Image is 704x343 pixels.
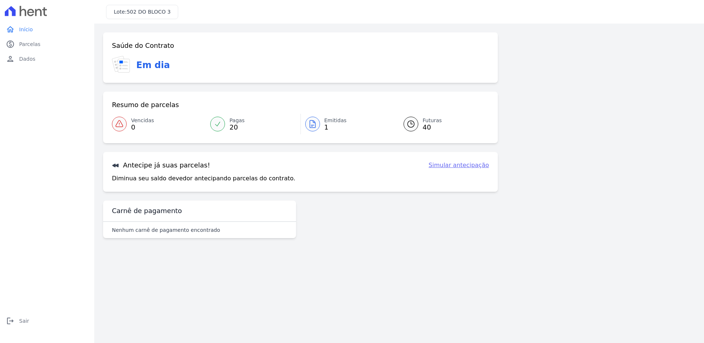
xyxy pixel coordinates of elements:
[3,22,91,37] a: homeInício
[131,124,154,130] span: 0
[136,59,170,72] h3: Em dia
[112,174,295,183] p: Diminua seu saldo devedor antecipando parcelas do contrato.
[127,9,171,15] span: 502 DO BLOCO 3
[19,40,41,48] span: Parcelas
[324,117,347,124] span: Emitidas
[3,314,91,328] a: logoutSair
[423,124,442,130] span: 40
[112,226,220,234] p: Nenhum carnê de pagamento encontrado
[3,37,91,52] a: paidParcelas
[229,117,244,124] span: Pagas
[19,317,29,325] span: Sair
[112,114,206,134] a: Vencidas 0
[229,124,244,130] span: 20
[19,26,33,33] span: Início
[6,54,15,63] i: person
[131,117,154,124] span: Vencidas
[6,40,15,49] i: paid
[429,161,489,170] a: Simular antecipação
[6,25,15,34] i: home
[114,8,170,16] h3: Lote:
[112,161,210,170] h3: Antecipe já suas parcelas!
[206,114,300,134] a: Pagas 20
[324,124,347,130] span: 1
[423,117,442,124] span: Futuras
[3,52,91,66] a: personDados
[112,100,179,109] h3: Resumo de parcelas
[112,206,182,215] h3: Carnê de pagamento
[395,114,489,134] a: Futuras 40
[112,41,174,50] h3: Saúde do Contrato
[19,55,35,63] span: Dados
[301,114,395,134] a: Emitidas 1
[6,317,15,325] i: logout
